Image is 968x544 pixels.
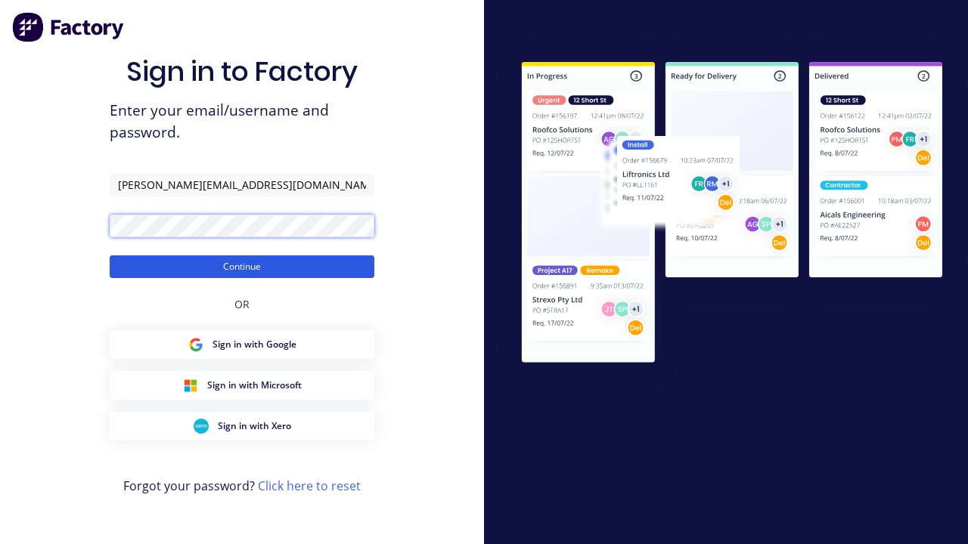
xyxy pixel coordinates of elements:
[110,100,374,144] span: Enter your email/username and password.
[496,39,968,390] img: Sign in
[213,338,296,351] span: Sign in with Google
[234,278,250,330] div: OR
[110,371,374,400] button: Microsoft Sign inSign in with Microsoft
[218,419,291,433] span: Sign in with Xero
[110,255,374,278] button: Continue
[207,379,302,392] span: Sign in with Microsoft
[126,55,358,88] h1: Sign in to Factory
[183,378,198,393] img: Microsoft Sign in
[194,419,209,434] img: Xero Sign in
[188,337,203,352] img: Google Sign in
[258,478,361,494] a: Click here to reset
[110,174,374,196] input: Email/Username
[12,12,126,42] img: Factory
[110,412,374,440] button: Xero Sign inSign in with Xero
[123,477,361,495] span: Forgot your password?
[110,330,374,359] button: Google Sign inSign in with Google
